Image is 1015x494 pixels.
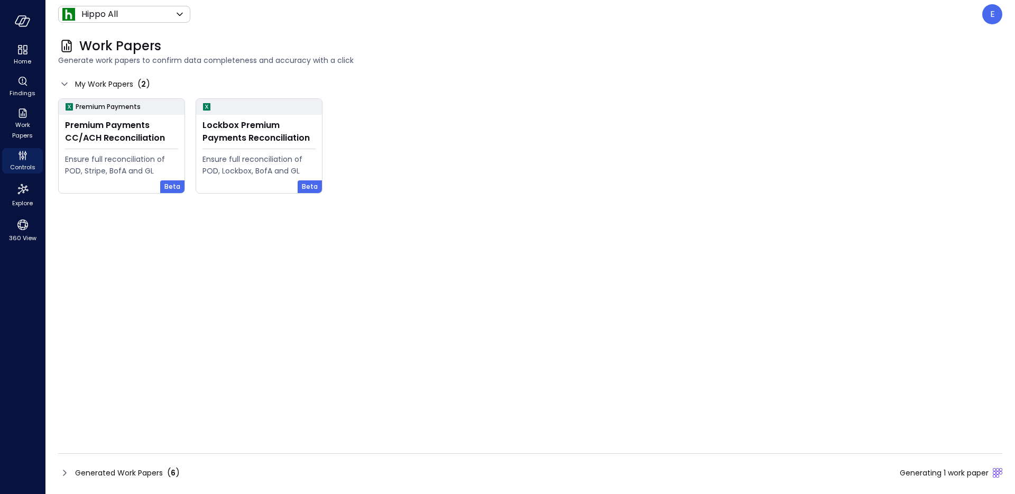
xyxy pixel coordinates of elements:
[2,42,43,68] div: Home
[76,102,141,112] p: Premium Payments
[2,148,43,173] div: Controls
[10,88,35,98] span: Findings
[2,180,43,209] div: Explore
[65,119,178,144] div: Premium Payments CC/ACH Reconciliation
[302,181,318,192] span: Beta
[137,78,150,90] div: ( )
[141,79,146,89] span: 2
[79,38,161,54] span: Work Papers
[202,153,316,177] div: Ensure full reconciliation of POD, Lockbox, BofA and GL
[993,468,1002,478] div: Sliding puzzle loader
[2,74,43,99] div: Findings
[58,54,1002,66] span: Generate work papers to confirm data completeness and accuracy with a click
[982,4,1002,24] div: Eleanor Yehudai
[990,8,995,21] p: E
[62,8,75,21] img: Icon
[167,466,180,479] div: ( )
[81,8,118,21] p: Hippo All
[171,468,176,478] span: 6
[65,153,178,177] div: Ensure full reconciliation of POD, Stripe, BofA and GL
[12,198,33,208] span: Explore
[2,106,43,142] div: Work Papers
[75,78,133,90] span: My Work Papers
[6,120,39,141] span: Work Papers
[900,467,989,479] span: Generating 1 work paper
[202,119,316,144] div: Lockbox Premium Payments Reconciliation
[164,181,180,192] span: Beta
[9,233,36,243] span: 360 View
[2,216,43,244] div: 360 View
[14,56,31,67] span: Home
[75,467,163,479] span: Generated Work Papers
[10,162,35,172] span: Controls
